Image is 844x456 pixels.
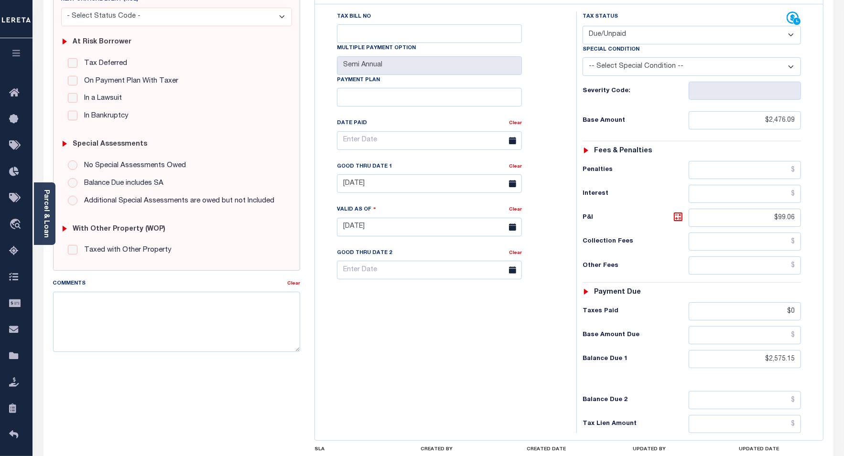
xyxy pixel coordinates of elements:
h6: Base Amount Due [583,331,689,339]
label: Tax Status [583,13,618,21]
h6: Collection Fees [583,238,689,245]
a: Clear [509,121,522,126]
input: Enter Date [337,131,522,150]
input: $ [689,209,801,227]
label: Additional Special Assessments are owed but not Included [79,196,274,207]
label: Special Condition [583,46,639,54]
h6: Balance Due 2 [583,396,689,404]
input: $ [689,233,801,251]
a: Clear [509,207,522,212]
label: Good Thru Date 2 [337,249,392,257]
h4: CREATED DATE [527,446,612,452]
h6: Fees & Penalties [594,147,652,155]
a: Parcel & Loan [43,190,49,238]
h6: Interest [583,190,689,198]
input: $ [689,185,801,203]
label: Payment Plan [337,76,380,85]
h6: At Risk Borrower [73,38,131,46]
label: Balance Due includes SA [79,178,163,189]
h6: Other Fees [583,262,689,270]
h6: Tax Lien Amount [583,420,689,428]
a: Clear [287,281,300,286]
h6: P&I [583,211,689,224]
h6: Penalties [583,166,689,174]
label: In a Lawsuit [79,93,122,104]
label: No Special Assessments Owed [79,160,186,171]
h6: Base Amount [583,117,689,125]
input: $ [689,111,801,129]
label: Valid as Of [337,205,376,214]
h6: Payment due [594,288,641,297]
i: travel_explore [9,219,24,231]
label: Multiple Payment Option [337,44,416,53]
h4: CREATED BY [421,446,506,452]
input: $ [689,161,801,179]
input: $ [689,350,801,368]
a: Clear [509,251,522,255]
input: $ [689,415,801,433]
h6: Severity Code: [583,87,689,95]
h6: with Other Property (WOP) [73,225,165,233]
input: Enter Date [337,174,522,193]
label: Good Thru Date 1 [337,163,392,171]
input: Enter Date [337,218,522,236]
label: Date Paid [337,119,367,127]
input: $ [689,326,801,344]
h4: UPDATED BY [633,446,718,452]
h6: Special Assessments [73,140,147,148]
input: $ [689,302,801,320]
label: On Payment Plan With Taxer [79,76,178,87]
h6: Balance Due 1 [583,355,689,363]
input: $ [689,391,801,409]
h4: UPDATED DATE [739,446,824,452]
label: Tax Deferred [79,58,127,69]
label: Taxed with Other Property [79,245,172,256]
label: Tax Bill No [337,13,371,21]
input: $ [689,256,801,275]
label: Comments [53,280,86,288]
h6: Taxes Paid [583,308,689,315]
h4: SLA [314,446,400,452]
label: In Bankruptcy [79,111,129,122]
a: Clear [509,164,522,169]
input: Enter Date [337,261,522,279]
